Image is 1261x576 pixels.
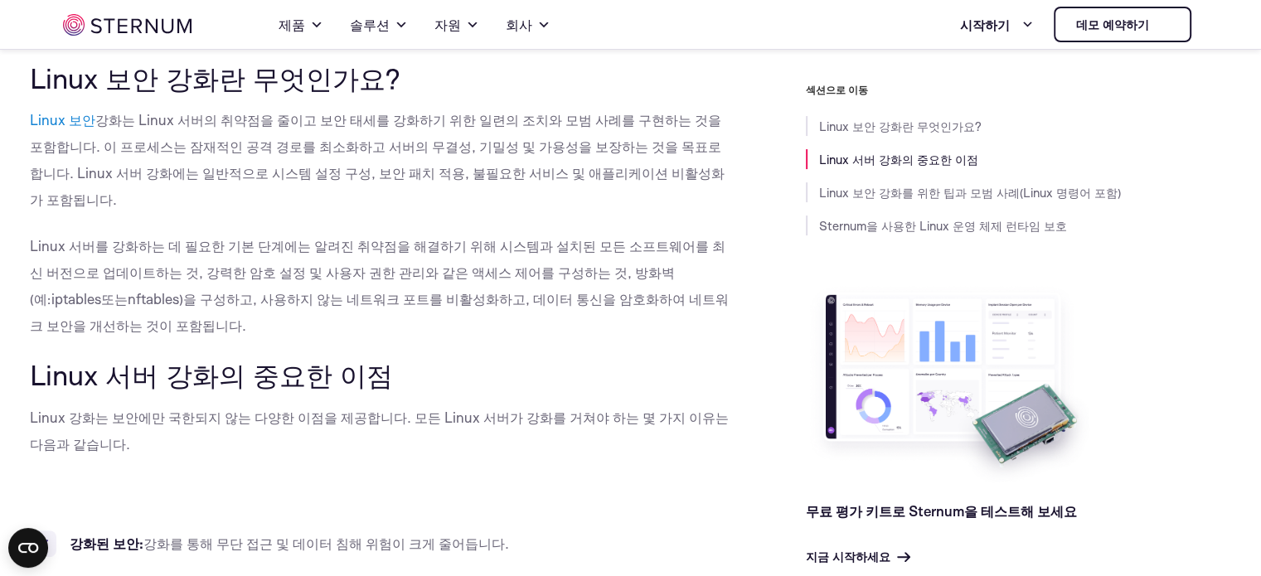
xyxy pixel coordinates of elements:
[30,290,729,334] font: )을 구성하고, 사용하지 않는 네트워크 포트를 비활성화하고, 데이터 통신을 암호화하여 네트워크 보안을 개선하는 것이 포함됩니다.
[30,409,729,453] font: Linux 강화는 보안에만 국한되지 않는 다양한 이점을 제공합니다. 모든 Linux 서버가 강화를 거쳐야 하는 몇 가지 이유는 다음과 같습니다.
[819,218,1067,234] a: Sternum을 사용한 Linux 운영 체제 런타임 보호
[350,16,390,33] font: 솔루션
[8,528,48,568] button: CMP 위젯 열기
[128,290,179,307] font: nftables
[1076,17,1149,32] font: 데모 예약하기
[506,16,532,33] font: 회사
[30,61,400,95] font: Linux 보안 강화란 무엇인가요?
[30,357,393,392] font: Linux 서버 강화의 중요한 이점
[51,290,101,307] font: iptables
[1054,7,1191,42] a: 데모 예약하기
[434,16,461,33] font: 자원
[30,111,95,128] a: Linux 보안
[806,547,910,567] a: 지금 시작하세요
[279,16,305,33] font: 제품
[806,282,1096,488] img: 무료 평가 키트로 Sternum을 테스트해 보세요
[960,8,1034,41] a: 시작하기
[30,237,725,307] font: Linux 서버를 강화하는 데 필요한 기본 단계에는 알려진 취약점을 해결하기 위해 시스템과 설치된 모든 소프트웨어를 최신 버전으로 업데이트하는 것, 강력한 암호 설정 및 사용...
[1156,18,1169,31] img: 흉골 IoT
[143,535,509,552] font: 강화를 통해 무단 접근 및 데이터 침해 위험이 크게 줄어듭니다.
[70,535,143,552] font: 강화된 보안:
[819,119,982,134] a: Linux 보안 강화란 무엇인가요?
[806,502,1077,520] a: 무료 평가 키트로 Sternum을 테스트해 보세요
[806,549,890,564] font: 지금 시작하세요
[960,17,1010,33] font: 시작하기
[101,290,128,307] font: 또는
[30,111,725,208] font: 강화는 Linux 서버의 취약점을 줄이고 보안 태세를 강화하기 위한 일련의 조치와 ​​모범 사례를 구현하는 것을 포함합니다. 이 프로세스는 잠재적인 공격 경로를 최소화하고 서...
[63,14,192,36] img: 흉골 IoT
[819,185,1121,201] a: Linux 보안 강화를 위한 팁과 모범 사례(Linux 명령어 포함)
[806,83,868,96] font: 섹션으로 이동
[819,152,978,167] a: Linux 서버 강화의 중요한 이점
